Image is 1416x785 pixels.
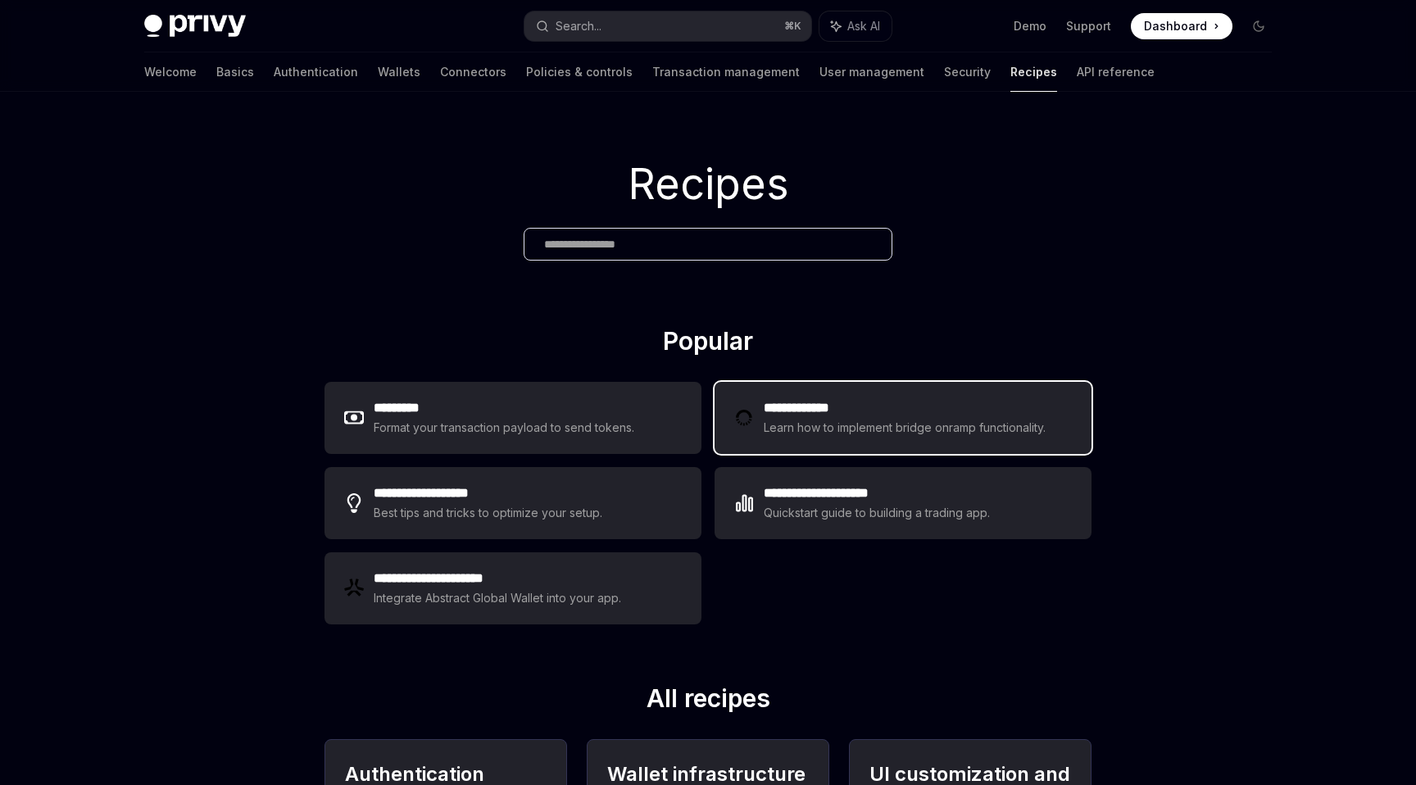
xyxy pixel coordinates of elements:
div: Best tips and tricks to optimize your setup. [374,503,605,523]
a: Transaction management [652,52,800,92]
a: Welcome [144,52,197,92]
a: Basics [216,52,254,92]
span: Ask AI [847,18,880,34]
a: Authentication [274,52,358,92]
a: Demo [1014,18,1046,34]
a: Connectors [440,52,506,92]
div: Search... [556,16,601,36]
a: Policies & controls [526,52,633,92]
a: **** ****Format your transaction payload to send tokens. [324,382,701,454]
div: Quickstart guide to building a trading app. [764,503,991,523]
span: Dashboard [1144,18,1207,34]
h2: All recipes [324,683,1091,719]
a: Dashboard [1131,13,1232,39]
a: Security [944,52,991,92]
h2: Popular [324,326,1091,362]
a: **** **** ***Learn how to implement bridge onramp functionality. [715,382,1091,454]
button: Ask AI [819,11,892,41]
span: ⌘ K [784,20,801,33]
a: API reference [1077,52,1155,92]
a: Recipes [1010,52,1057,92]
a: Support [1066,18,1111,34]
img: dark logo [144,15,246,38]
div: Integrate Abstract Global Wallet into your app. [374,588,623,608]
a: Wallets [378,52,420,92]
a: User management [819,52,924,92]
div: Learn how to implement bridge onramp functionality. [764,418,1051,438]
div: Format your transaction payload to send tokens. [374,418,635,438]
button: Search...⌘K [524,11,811,41]
button: Toggle dark mode [1246,13,1272,39]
